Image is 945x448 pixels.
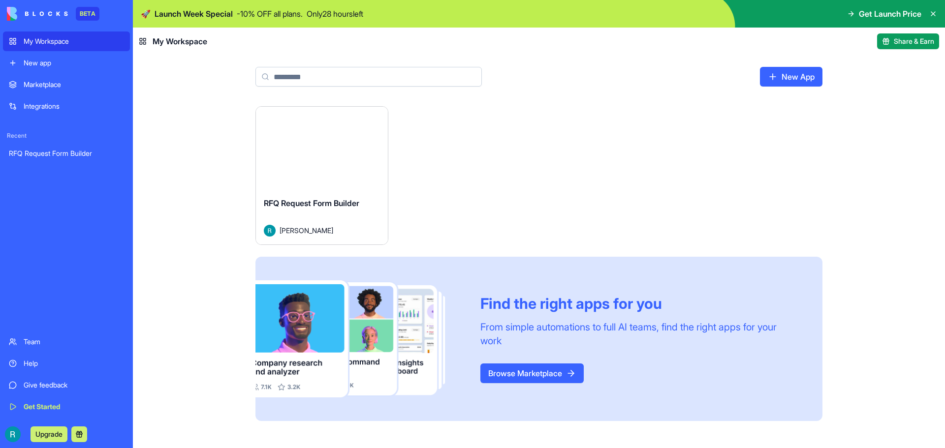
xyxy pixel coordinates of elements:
[3,144,130,163] a: RFQ Request Form Builder
[153,35,207,47] span: My Workspace
[24,358,124,368] div: Help
[7,7,99,21] a: BETA
[307,8,363,20] p: Only 28 hours left
[480,363,584,383] a: Browse Marketplace
[24,402,124,412] div: Get Started
[264,225,276,237] img: Avatar
[480,320,799,348] div: From simple automations to full AI teams, find the right apps for your work
[155,8,233,20] span: Launch Week Special
[255,280,465,398] img: Frame_181_egmpey.png
[3,96,130,116] a: Integrations
[31,429,67,439] a: Upgrade
[141,8,151,20] span: 🚀
[894,36,934,46] span: Share & Earn
[9,149,124,158] div: RFQ Request Form Builder
[24,380,124,390] div: Give feedback
[24,36,124,46] div: My Workspace
[859,8,921,20] span: Get Launch Price
[24,58,124,68] div: New app
[7,7,68,21] img: logo
[5,426,21,442] img: ACg8ocKcuqxdh3W6QupAKJY1I55UWu9XU3f0e10AZCq_wcMN-RHg_Q=s96-c
[237,8,303,20] p: - 10 % OFF all plans.
[76,7,99,21] div: BETA
[24,80,124,90] div: Marketplace
[264,198,359,208] span: RFQ Request Form Builder
[3,354,130,373] a: Help
[31,426,67,442] button: Upgrade
[255,106,388,245] a: RFQ Request Form BuilderAvatar[PERSON_NAME]
[24,101,124,111] div: Integrations
[3,332,130,352] a: Team
[877,33,939,49] button: Share & Earn
[3,31,130,51] a: My Workspace
[3,53,130,73] a: New app
[3,132,130,140] span: Recent
[24,337,124,347] div: Team
[3,75,130,94] a: Marketplace
[3,397,130,417] a: Get Started
[280,225,333,236] span: [PERSON_NAME]
[480,295,799,312] div: Find the right apps for you
[760,67,822,87] a: New App
[3,375,130,395] a: Give feedback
